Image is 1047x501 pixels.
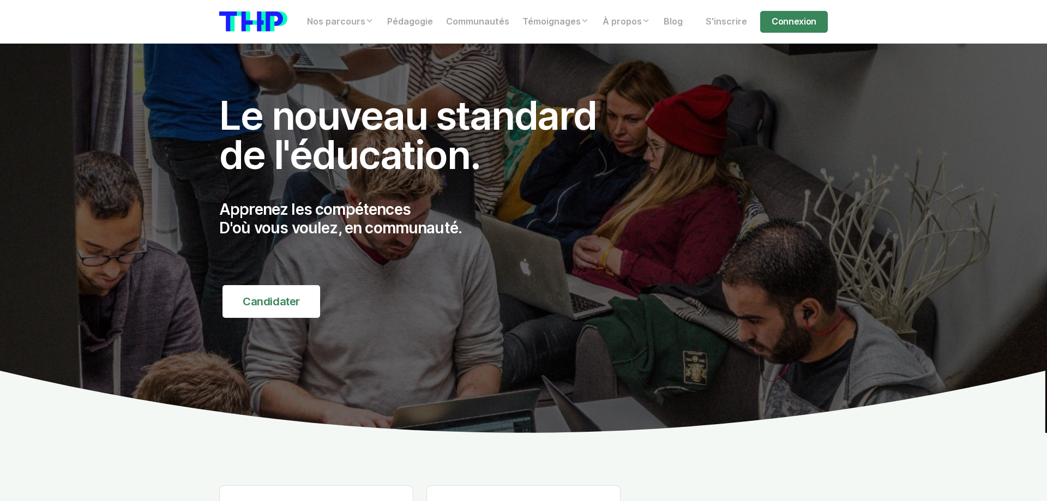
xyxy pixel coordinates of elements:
a: Candidater [222,285,320,318]
a: Témoignages [516,11,596,33]
a: Blog [657,11,689,33]
a: Communautés [440,11,516,33]
a: S'inscrire [699,11,754,33]
img: logo [219,11,287,32]
a: Nos parcours [300,11,381,33]
a: Connexion [760,11,828,33]
h1: Le nouveau standard de l'éducation. [219,96,621,174]
p: Apprenez les compétences D'où vous voulez, en communauté. [219,201,621,237]
a: Pédagogie [381,11,440,33]
a: À propos [596,11,657,33]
